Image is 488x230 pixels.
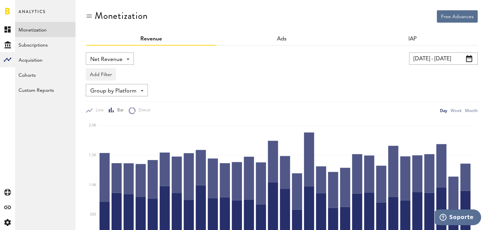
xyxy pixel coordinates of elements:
[86,68,116,81] button: Add Filter
[451,107,462,114] div: Week
[114,108,124,113] span: Bar
[15,67,75,82] a: Cohorts
[15,52,75,67] a: Acquisition
[95,10,148,21] div: Monetization
[89,154,96,157] text: 1.5K
[93,108,104,113] span: Line
[15,22,75,37] a: Monetization
[89,124,96,128] text: 2.0K
[465,107,478,114] div: Month
[408,36,417,42] a: IAP
[15,82,75,97] a: Custom Reports
[90,54,123,65] span: Net Revenue
[437,10,478,23] button: Free Advances
[136,108,150,113] span: Donut
[440,107,447,114] div: Day
[90,213,96,217] text: 500
[435,209,481,227] iframe: Abre un widget desde donde se puede obtener más información
[90,85,137,97] span: Group by Platform
[19,8,46,22] span: Analytics
[89,183,96,187] text: 1.0K
[15,37,75,52] a: Subscriptions
[140,36,162,42] a: Revenue
[277,36,287,42] a: Ads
